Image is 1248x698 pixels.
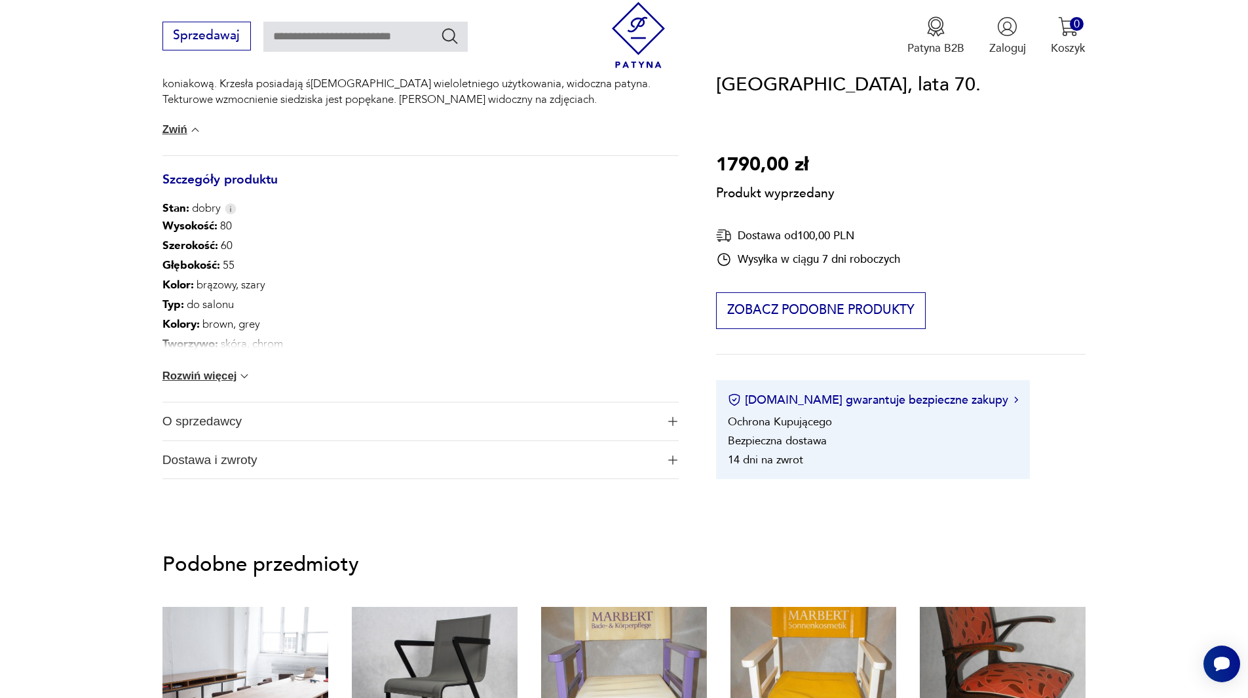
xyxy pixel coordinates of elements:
[716,227,732,244] img: Ikona dostawy
[162,256,480,275] p: 55
[728,394,741,407] img: Ikona certyfikatu
[989,41,1026,56] p: Zaloguj
[1014,397,1018,404] img: Ikona strzałki w prawo
[907,41,964,56] p: Patyna B2B
[716,227,900,244] div: Dostawa od 100,00 PLN
[162,218,217,233] b: Wysokość :
[728,452,803,467] li: 14 dni na zwrot
[162,31,251,42] a: Sprzedawaj
[1051,16,1086,56] button: 0Koszyk
[716,252,900,267] div: Wysyłka w ciągu 7 dni roboczych
[162,315,480,334] p: brown, grey
[728,433,827,448] li: Bezpieczna dostawa
[162,402,657,440] span: O sprzedawcy
[162,238,218,253] b: Szerokość :
[728,392,1018,408] button: [DOMAIN_NAME] gwarantuje bezpieczne zakupy
[926,16,946,37] img: Ikona medalu
[728,414,832,429] li: Ochrona Kupującego
[162,175,679,201] h3: Szczegóły produktu
[1203,646,1240,682] iframe: Smartsupp widget button
[162,555,1086,574] p: Podobne przedmioty
[162,441,657,479] span: Dostawa i zwroty
[1051,41,1086,56] p: Koszyk
[162,236,480,256] p: 60
[1058,16,1078,37] img: Ikona koszyka
[162,275,480,295] p: brązowy, szary
[907,16,964,56] button: Patyna B2B
[989,16,1026,56] button: Zaloguj
[162,201,189,216] b: Stan:
[907,16,964,56] a: Ikona medaluPatyna B2B
[162,258,220,273] b: Głębokość :
[162,277,194,292] b: Kolor:
[162,336,218,351] b: Tworzywo :
[716,293,925,330] button: Zobacz podobne produkty
[440,26,459,45] button: Szukaj
[668,417,677,426] img: Ikona plusa
[162,402,679,440] button: Ikona plusaO sprzedawcy
[189,123,202,136] img: chevron down
[238,370,251,383] img: chevron down
[162,370,252,383] button: Rozwiń więcej
[162,441,679,479] button: Ikona plusaDostawa i zwroty
[605,2,671,68] img: Patyna - sklep z meblami i dekoracjami vintage
[716,151,835,181] p: 1790,00 zł
[225,203,236,214] img: Info icon
[162,297,184,312] b: Typ :
[716,180,835,203] p: Produkt wyprzedany
[668,456,677,465] img: Ikona plusa
[162,22,251,50] button: Sprzedawaj
[162,123,202,136] button: Zwiń
[1070,17,1084,31] div: 0
[162,334,480,354] p: skóra, chrom
[162,201,221,216] span: dobry
[162,295,480,315] p: do salonu
[162,317,200,332] b: Kolory :
[162,216,480,236] p: 80
[997,16,1017,37] img: Ikonka użytkownika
